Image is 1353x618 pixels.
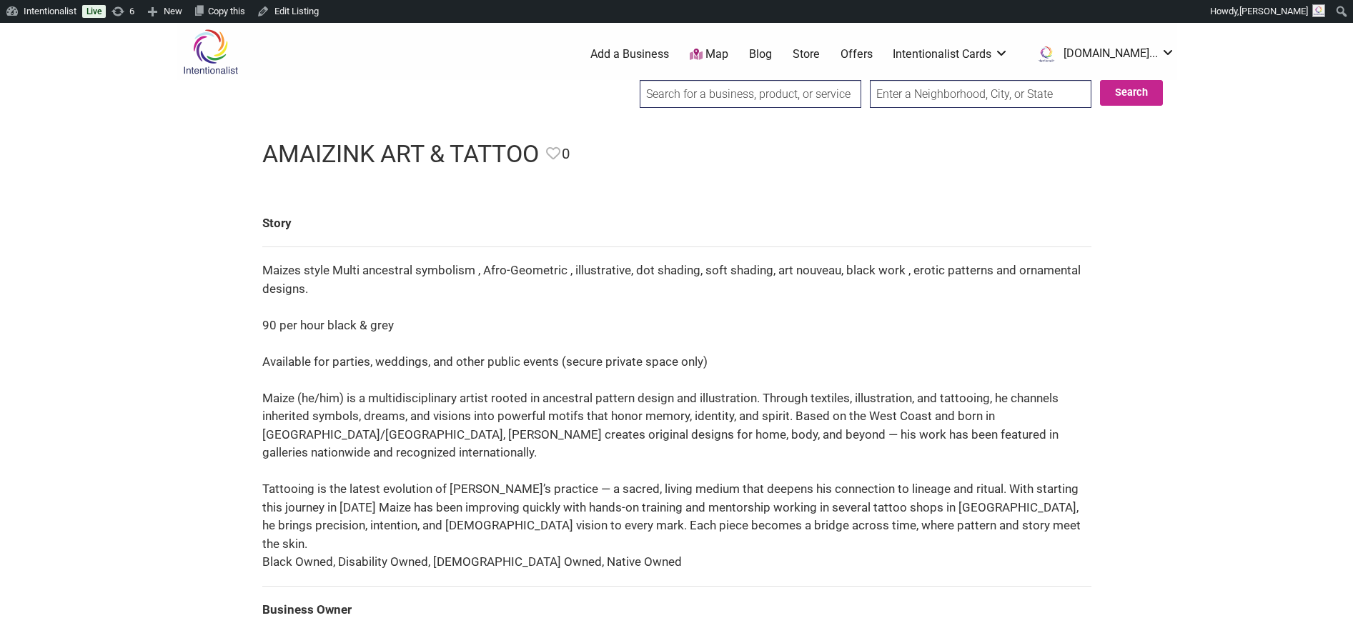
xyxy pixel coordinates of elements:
[1239,6,1308,16] span: [PERSON_NAME]
[640,80,861,108] input: Search for a business, product, or service
[546,146,560,161] i: Favorite
[82,5,106,18] a: Live
[841,46,873,62] a: Offers
[690,46,728,63] a: Map
[262,247,1091,587] td: Maizes style Multi ancestral symbolism , Afro-Geometric , illustrative, dot shading, soft shading...
[893,46,1008,62] a: Intentionalist Cards
[177,29,244,75] img: Intentionalist
[793,46,820,62] a: Store
[870,80,1091,108] input: Enter a Neighborhood, City, or State
[262,200,1091,247] td: Story
[1100,80,1163,106] button: Search
[590,46,669,62] a: Add a Business
[562,143,570,165] span: 0
[749,46,772,62] a: Blog
[1029,41,1175,67] a: [DOMAIN_NAME]...
[1029,41,1175,67] li: ist.com...
[262,137,539,171] h1: Amaizink Art & Tattoo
